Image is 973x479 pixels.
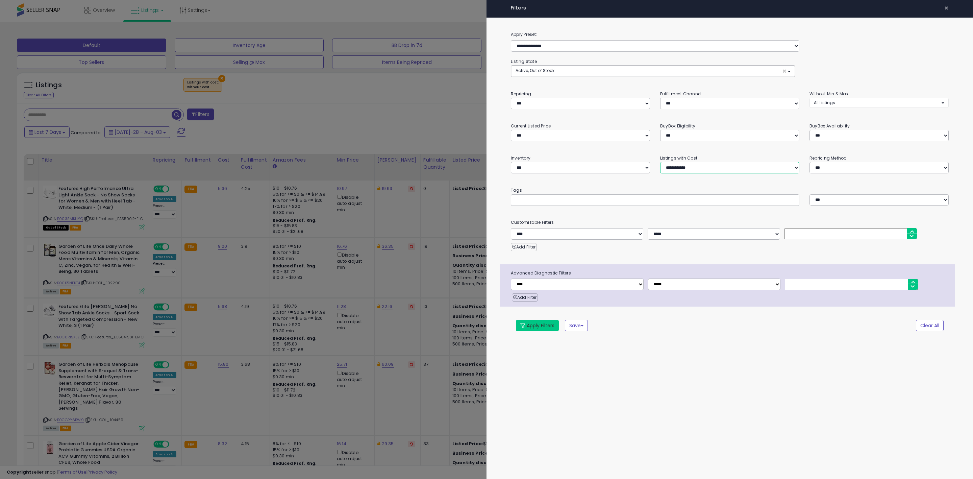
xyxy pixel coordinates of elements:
[814,100,835,105] span: All Listings
[660,123,695,129] small: BuyBox Eligibility
[506,219,954,226] small: Customizable Filters
[809,98,949,107] button: All Listings
[516,68,554,73] span: Active, Out of Stock
[942,3,951,13] button: ×
[660,155,697,161] small: Listings with Cost
[782,68,787,75] span: ×
[511,155,530,161] small: Inventory
[506,269,955,277] span: Advanced Diagnostic Filters
[809,91,848,97] small: Without Min & Max
[511,123,551,129] small: Current Listed Price
[944,3,949,13] span: ×
[660,91,701,97] small: Fulfillment Channel
[809,155,847,161] small: Repricing Method
[916,320,944,331] button: Clear All
[565,320,588,331] button: Save
[516,320,559,331] button: Apply Filters
[511,243,537,251] button: Add Filter
[512,293,538,302] button: Add Filter
[511,58,537,64] small: Listing State
[511,66,795,77] button: Active, Out of Stock ×
[511,5,949,11] h4: Filters
[511,91,531,97] small: Repricing
[506,31,954,38] label: Apply Preset:
[809,123,850,129] small: BuyBox Availability
[506,187,954,194] small: Tags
